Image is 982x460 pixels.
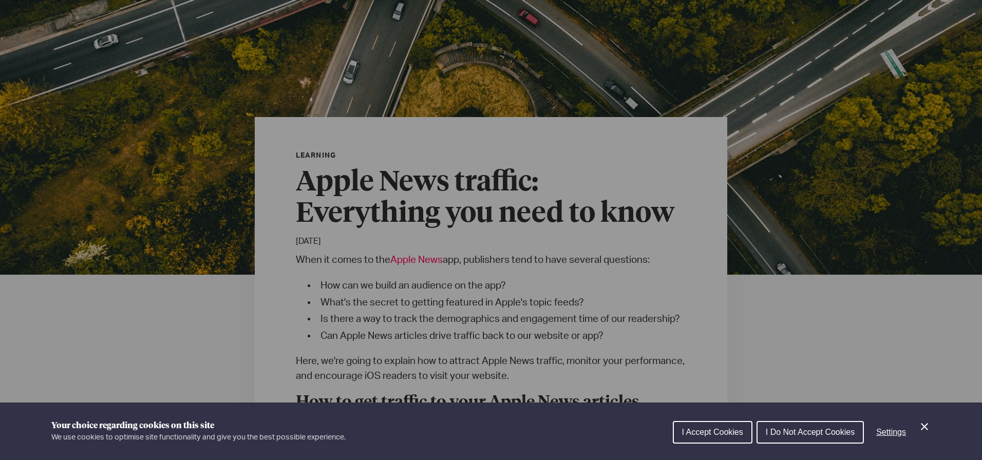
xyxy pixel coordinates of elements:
h1: Your choice regarding cookies on this site [51,419,346,432]
span: Settings [876,428,906,436]
button: I Accept Cookies [673,421,752,444]
span: I Accept Cookies [682,428,743,436]
span: I Do Not Accept Cookies [766,428,855,436]
button: Close Cookie Control [918,420,931,433]
button: I Do Not Accept Cookies [757,421,864,444]
button: Settings [868,422,914,443]
p: We use cookies to optimise site functionality and give you the best possible experience. [51,432,346,443]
